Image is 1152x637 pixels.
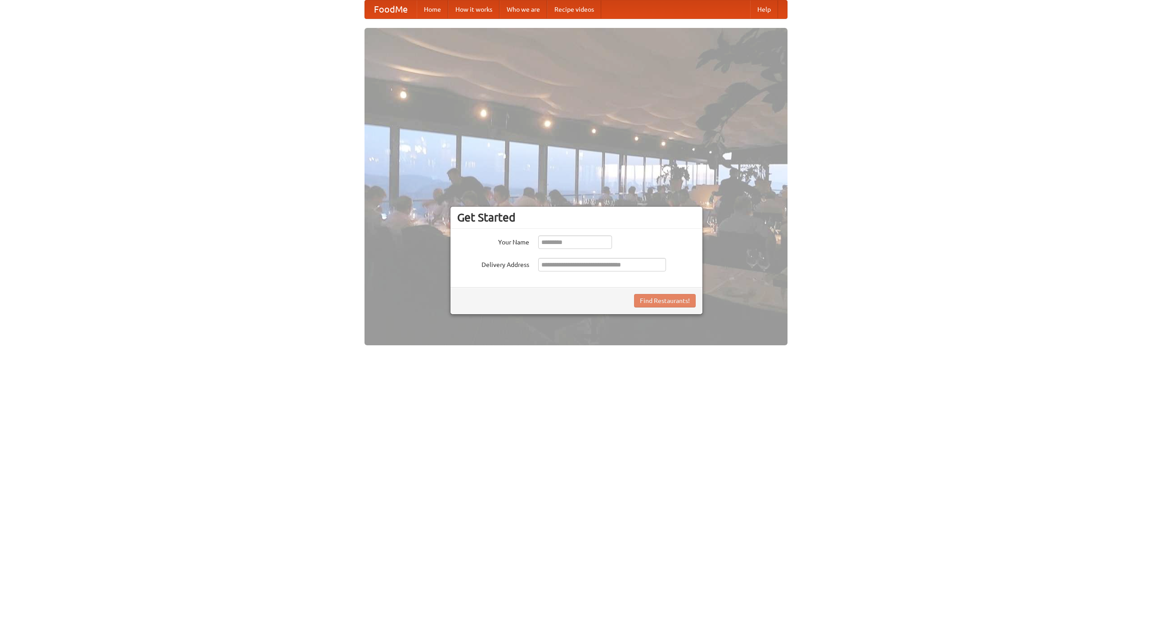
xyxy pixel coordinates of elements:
a: FoodMe [365,0,417,18]
a: Who we are [499,0,547,18]
a: Recipe videos [547,0,601,18]
a: Help [750,0,778,18]
label: Your Name [457,235,529,247]
a: Home [417,0,448,18]
h3: Get Started [457,211,696,224]
a: How it works [448,0,499,18]
button: Find Restaurants! [634,294,696,307]
label: Delivery Address [457,258,529,269]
